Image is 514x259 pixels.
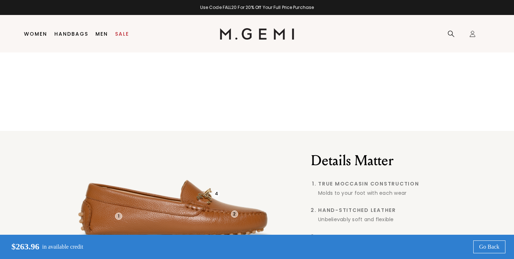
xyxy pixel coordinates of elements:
[24,31,47,37] a: Women
[115,31,129,37] a: Sale
[318,207,455,213] span: Hand-Stitched Leather
[318,181,455,187] span: True Moccasin Construction
[318,189,455,197] div: Molds to your foot with each wear
[115,213,122,220] div: 1
[318,234,455,239] span: Rubber Gommini Sole
[220,28,295,40] img: M.Gemi
[231,210,238,218] div: 2
[473,240,505,253] a: Go Back
[42,244,83,250] p: in available credit
[54,31,88,37] a: Handbags
[6,242,39,252] p: $263.96
[311,152,455,169] h2: Details Matter
[95,31,108,37] a: Men
[318,216,455,223] div: Unbelievably soft and flexible
[213,190,220,197] div: 4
